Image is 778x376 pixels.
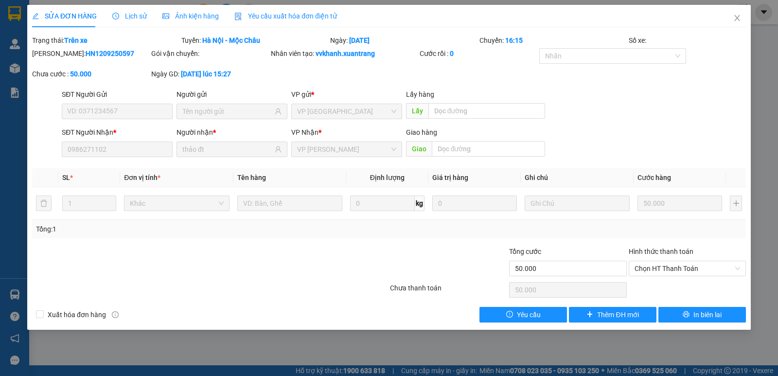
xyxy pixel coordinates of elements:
div: Nhân viên tạo: [271,48,418,59]
div: Cước rồi : [420,48,537,59]
span: Tên hàng [237,174,266,181]
span: Giá trị hàng [432,174,468,181]
span: Tổng cước [509,248,541,255]
input: Tên người nhận [182,144,273,155]
span: SL [62,174,70,181]
span: Chọn HT Thanh Toán [635,261,740,276]
input: Tên người gửi [182,106,273,117]
input: VD: Bàn, Ghế [237,196,342,211]
div: Tổng: 1 [36,224,301,234]
span: Giao [406,141,432,157]
span: SỬA ĐƠN HÀNG [32,12,97,20]
button: exclamation-circleYêu cầu [479,307,567,322]
span: VP MỘC CHÂU [297,142,396,157]
label: Hình thức thanh toán [629,248,693,255]
button: printerIn biên lai [658,307,746,322]
span: Định lượng [370,174,405,181]
span: exclamation-circle [506,311,513,319]
div: VP gửi [291,89,402,100]
img: icon [234,13,242,20]
input: 0 [432,196,517,211]
span: Lấy hàng [406,90,434,98]
b: vvkhanh.xuantrang [316,50,375,57]
span: Xuất hóa đơn hàng [44,309,110,320]
div: Số xe: [628,35,747,46]
span: Khác [130,196,223,211]
b: 0 [450,50,454,57]
div: SĐT Người Gửi [62,89,173,100]
div: [PERSON_NAME]: [32,48,149,59]
span: Lấy [406,103,428,119]
div: SĐT Người Nhận [62,127,173,138]
span: Giao hàng [406,128,437,136]
b: Hà Nội - Mộc Châu [202,36,260,44]
span: Lịch sử [112,12,147,20]
span: Cước hàng [637,174,671,181]
span: Thêm ĐH mới [597,309,638,320]
b: 50.000 [70,70,91,78]
div: Gói vận chuyển: [151,48,268,59]
button: plus [730,196,742,211]
button: plusThêm ĐH mới [569,307,656,322]
input: Ghi Chú [525,196,630,211]
span: picture [162,13,169,19]
b: [DATE] [349,36,370,44]
b: [DATE] lúc 15:27 [181,70,231,78]
input: Dọc đường [432,141,546,157]
span: printer [683,311,690,319]
div: Ngày GD: [151,69,268,79]
span: In biên lai [693,309,722,320]
input: Dọc đường [428,103,546,119]
span: close [733,14,741,22]
button: Close [724,5,751,32]
div: Chưa thanh toán [389,283,508,300]
span: edit [32,13,39,19]
span: plus [586,311,593,319]
span: kg [415,196,424,211]
span: info-circle [112,311,119,318]
button: delete [36,196,52,211]
b: 16:15 [505,36,523,44]
div: Ngày: [329,35,478,46]
span: user [275,108,282,115]
span: Yêu cầu [517,309,541,320]
div: Người nhận [177,127,287,138]
span: Ảnh kiện hàng [162,12,219,20]
span: Đơn vị tính [124,174,160,181]
span: Yêu cầu xuất hóa đơn điện tử [234,12,337,20]
th: Ghi chú [521,168,634,187]
input: 0 [637,196,722,211]
span: clock-circle [112,13,119,19]
div: Trạng thái: [31,35,180,46]
b: HN1209250597 [86,50,134,57]
span: VP HÀ NỘI [297,104,396,119]
div: Tuyến: [180,35,330,46]
span: user [275,146,282,153]
div: Chuyến: [478,35,628,46]
span: VP Nhận [291,128,318,136]
div: Người gửi [177,89,287,100]
b: Trên xe [64,36,88,44]
div: Chưa cước : [32,69,149,79]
